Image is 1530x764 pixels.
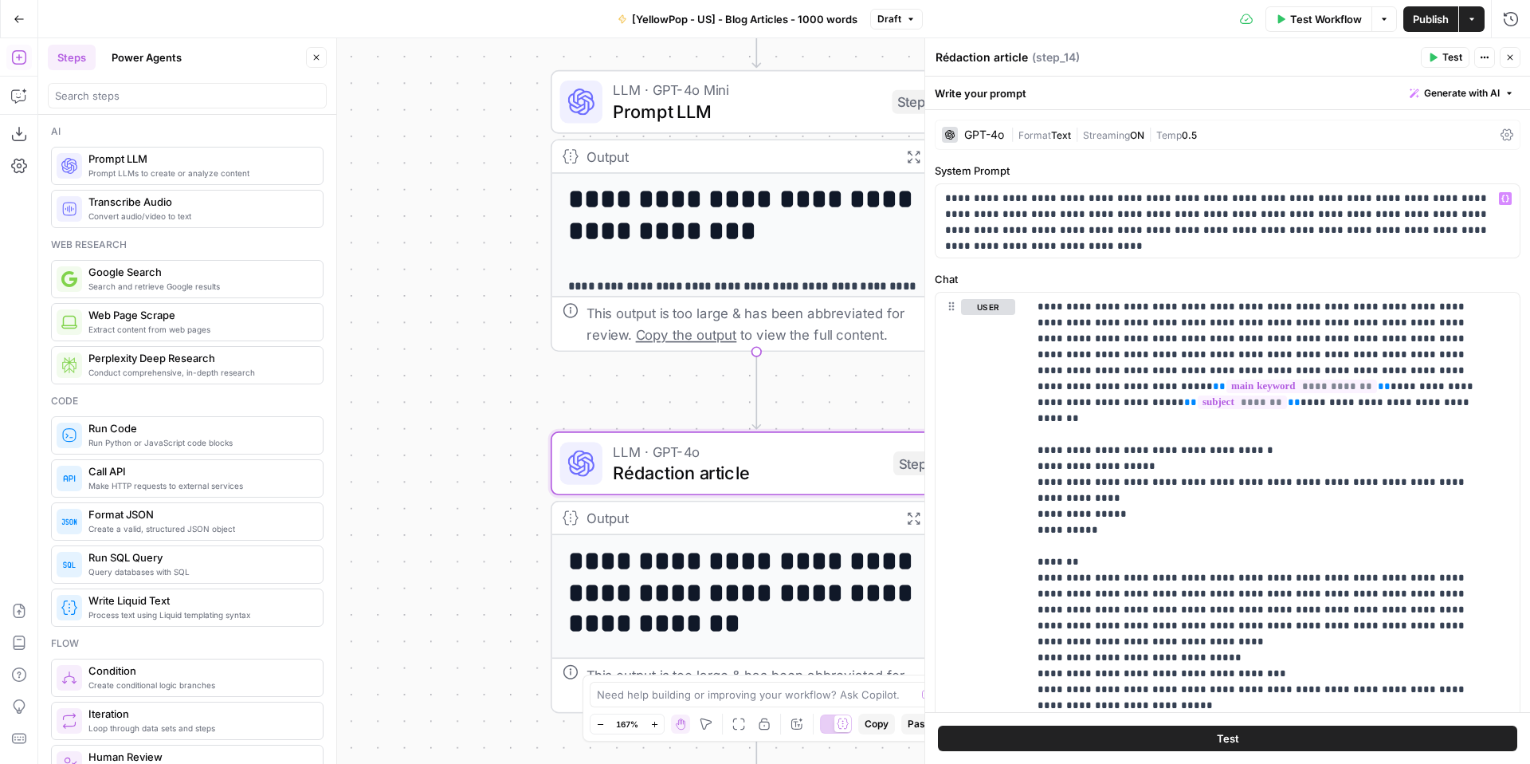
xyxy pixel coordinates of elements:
[870,9,923,30] button: Draft
[88,210,310,223] span: Convert audio/video to text
[88,565,310,578] span: Query databases with SQL
[88,663,310,679] span: Condition
[586,507,889,529] div: Output
[1217,731,1239,746] span: Test
[88,463,310,479] span: Call API
[613,459,882,486] span: Rédaction article
[51,394,324,408] div: Code
[636,326,737,342] span: Copy the output
[1403,83,1520,104] button: Generate with AI
[88,722,310,734] span: Loop through data sets and steps
[88,167,310,179] span: Prompt LLMs to create or analyze content
[1144,126,1156,142] span: |
[88,593,310,608] span: Write Liquid Text
[88,479,310,492] span: Make HTTP requests to external services
[938,726,1517,751] button: Test
[88,280,310,293] span: Search and retrieve Google results
[88,436,310,449] span: Run Python or JavaScript code blocks
[586,302,951,345] div: This output is too large & has been abbreviated for review. to view the full content.
[88,506,310,522] span: Format JSON
[608,6,867,32] button: [YellowPop - US] - Blog Articles - 1000 words
[48,45,96,70] button: Steps
[613,79,881,100] span: LLM · GPT-4o Mini
[936,49,1028,65] textarea: Rédaction article
[88,549,310,565] span: Run SQL Query
[88,522,310,535] span: Create a valid, structured JSON object
[1130,129,1144,141] span: ON
[613,441,882,463] span: LLM · GPT-4o
[1265,6,1371,32] button: Test Workflow
[1018,129,1051,141] span: Format
[935,271,1520,287] label: Chat
[51,238,324,252] div: Web research
[1182,129,1197,141] span: 0.5
[892,90,950,114] div: Step 23
[901,714,940,734] button: Paste
[865,717,889,731] span: Copy
[961,299,1015,315] button: user
[964,129,1004,140] div: GPT-4o
[613,98,881,124] span: Prompt LLM
[935,163,1520,179] label: System Prompt
[1442,50,1462,65] span: Test
[908,717,934,731] span: Paste
[925,77,1530,109] div: Write your prompt
[1051,129,1071,141] span: Text
[88,151,310,167] span: Prompt LLM
[586,146,889,167] div: Output
[51,636,324,651] div: Flow
[88,323,310,336] span: Extract content from web pages
[877,12,901,26] span: Draft
[1071,126,1083,142] span: |
[1424,86,1500,100] span: Generate with AI
[858,714,895,734] button: Copy
[88,420,310,436] span: Run Code
[88,307,310,323] span: Web Page Scrape
[88,264,310,280] span: Google Search
[752,352,760,429] g: Edge from step_23 to step_14
[893,451,951,475] div: Step 14
[632,11,857,27] span: [YellowPop - US] - Blog Articles - 1000 words
[51,124,324,139] div: Ai
[1156,129,1182,141] span: Temp
[55,88,320,104] input: Search steps
[88,679,310,691] span: Create conditional logic branches
[88,608,310,621] span: Process text using Liquid templating syntax
[1010,126,1018,142] span: |
[88,706,310,722] span: Iteration
[616,718,638,731] span: 167%
[88,366,310,379] span: Conduct comprehensive, in-depth research
[586,664,951,707] div: This output is too large & has been abbreviated for review. to view the full content.
[88,350,310,366] span: Perplexity Deep Research
[1032,49,1080,65] span: ( step_14 )
[1403,6,1458,32] button: Publish
[1290,11,1362,27] span: Test Workflow
[102,45,191,70] button: Power Agents
[1421,47,1469,68] button: Test
[88,194,310,210] span: Transcribe Audio
[1083,129,1130,141] span: Streaming
[1413,11,1449,27] span: Publish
